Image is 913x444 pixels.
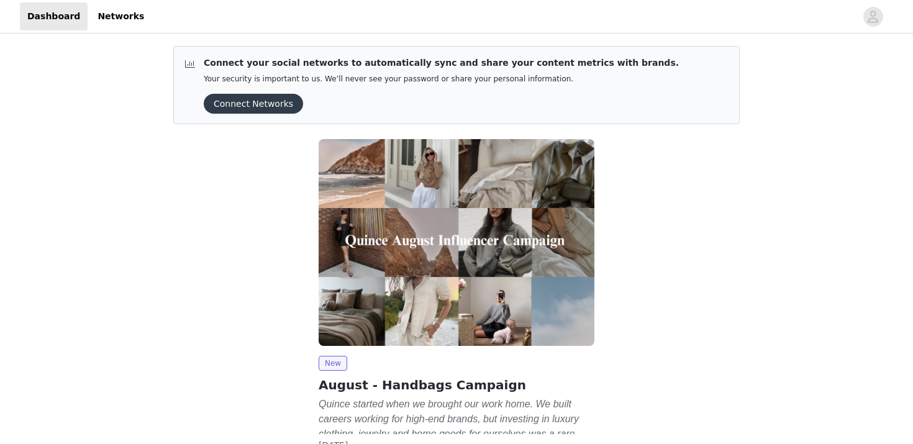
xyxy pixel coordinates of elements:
span: New [319,356,347,371]
div: avatar [867,7,879,27]
button: Connect Networks [204,94,303,114]
p: Connect your social networks to automatically sync and share your content metrics with brands. [204,57,679,70]
a: Dashboard [20,2,88,30]
h2: August - Handbags Campaign [319,376,594,394]
img: Quince [319,139,594,346]
a: Networks [90,2,152,30]
p: Your security is important to us. We’ll never see your password or share your personal information. [204,75,679,84]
